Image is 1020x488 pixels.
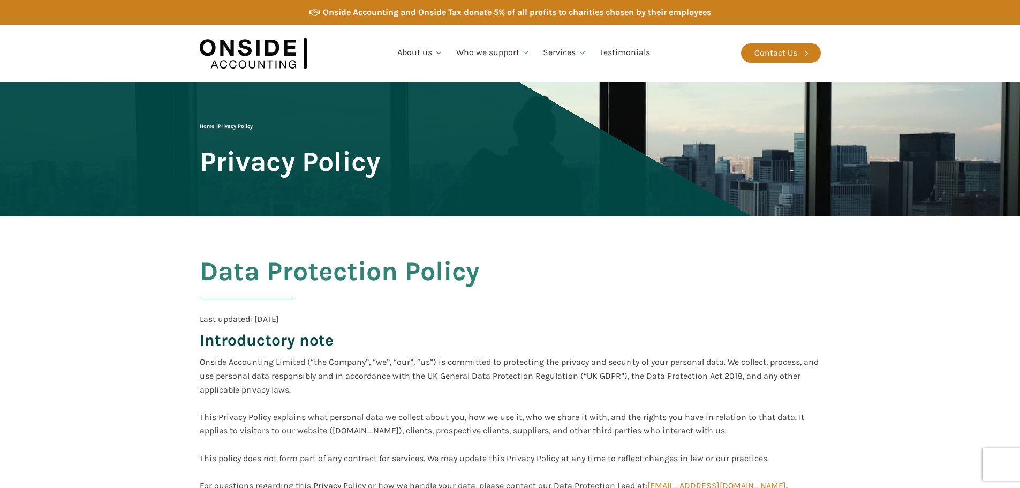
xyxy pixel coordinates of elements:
h2: Data Protection Policy [200,257,479,312]
a: Who we support [450,35,537,71]
span: Privacy Policy [200,147,380,176]
img: Onside Accounting [200,33,307,74]
div: Contact Us [754,46,797,60]
div: Onside Accounting and Onside Tax donate 5% of all profits to charities chosen by their employees [323,5,711,19]
span: | [200,123,253,130]
a: Home [200,123,214,130]
a: Services [537,35,593,71]
a: Contact Us [741,43,821,63]
a: Testimonials [593,35,656,71]
h3: Introductory note [200,326,334,355]
div: Last updated: [DATE] [200,312,279,326]
span: Privacy Policy [218,123,253,130]
a: About us [391,35,450,71]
